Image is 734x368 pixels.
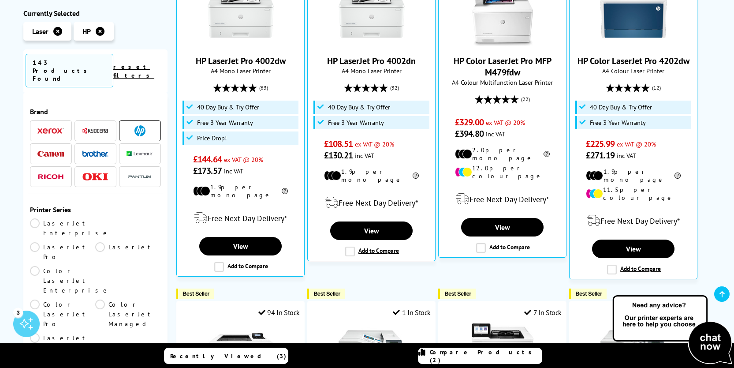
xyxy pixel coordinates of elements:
[592,240,674,258] a: View
[590,119,646,126] span: Free 3 Year Warranty
[193,165,222,176] span: £173.57
[197,104,259,111] span: 40 Day Buy & Try Offer
[23,9,168,18] div: Currently Selected
[82,148,108,159] a: Brother
[418,348,542,364] a: Compare Products (2)
[393,308,431,317] div: 1 In Stock
[330,222,412,240] a: View
[82,125,108,136] a: Kyocera
[259,79,268,96] span: (63)
[196,55,286,67] a: HP LaserJet Pro 4002dw
[82,27,91,36] span: HP
[208,39,274,48] a: HP LaserJet Pro 4002dw
[521,91,530,108] span: (22)
[455,164,550,180] li: 12.0p per colour page
[578,55,689,67] a: HP Color LaserJet Pro 4202dw
[82,173,108,180] img: OKI
[455,146,550,162] li: 2.0p per mono page
[95,300,161,329] a: Color LaserJet Managed
[37,174,64,179] img: Ricoh
[181,206,300,230] div: modal_delivery
[590,104,652,111] span: 40 Day Buy & Try Offer
[443,187,562,211] div: modal_delivery
[476,243,530,253] label: Add to Compare
[574,208,693,233] div: modal_delivery
[258,308,300,317] div: 94 In Stock
[355,140,394,148] span: ex VAT @ 20%
[328,104,390,111] span: 40 Day Buy & Try Offer
[37,148,64,159] a: Canon
[444,290,471,297] span: Best Seller
[600,39,667,48] a: HP Color LaserJet Pro 4202dw
[127,125,153,136] a: HP
[328,119,384,126] span: Free 3 Year Warranty
[214,262,268,272] label: Add to Compare
[611,294,734,366] img: Open Live Chat window
[82,128,108,134] img: Kyocera
[197,119,253,126] span: Free 3 Year Warranty
[438,289,476,299] button: Best Seller
[307,289,345,299] button: Best Seller
[26,54,114,87] span: 143 Products Found
[193,183,288,199] li: 1.9p per mono page
[30,333,96,353] a: LaserJet Managed
[193,154,222,165] span: £144.64
[170,352,287,360] span: Recently Viewed (3)
[30,242,96,262] a: LaserJet Pro
[586,150,615,161] span: £271.19
[443,78,562,86] span: A4 Colour Multifunction Laser Printer
[37,151,64,157] img: Canon
[183,290,209,297] span: Best Seller
[575,290,602,297] span: Best Seller
[324,168,419,184] li: 1.9p per mono page
[224,155,263,164] span: ex VAT @ 20%
[355,151,374,160] span: inc VAT
[199,237,281,255] a: View
[345,247,399,256] label: Add to Compare
[37,171,64,182] a: Ricoh
[324,138,353,150] span: £108.51
[37,125,64,136] a: Xerox
[127,171,153,182] a: Pantum
[134,125,145,136] img: HP
[454,55,551,78] a: HP Color LaserJet Pro MFP M479fdw
[524,308,562,317] div: 7 In Stock
[32,27,48,36] span: Laser
[586,138,615,150] span: £225.99
[586,186,681,202] li: 11.5p per colour page
[95,242,161,262] a: LaserJet
[569,289,607,299] button: Best Seller
[181,67,300,75] span: A4 Mono Laser Printer
[617,151,636,160] span: inc VAT
[37,128,64,134] img: Xerox
[113,63,154,79] a: reset filters
[82,171,108,182] a: OKI
[127,148,153,159] a: Lexmark
[224,167,243,175] span: inc VAT
[455,128,484,139] span: £394.80
[30,107,161,116] span: Brand
[82,150,108,157] img: Brother
[486,130,505,138] span: inc VAT
[486,118,525,127] span: ex VAT @ 20%
[607,265,661,274] label: Add to Compare
[652,79,661,96] span: (12)
[197,135,227,142] span: Price Drop!
[469,39,536,48] a: HP Color LaserJet Pro MFP M479fdw
[461,218,543,237] a: View
[390,79,399,96] span: (32)
[127,151,153,157] img: Lexmark
[327,55,416,67] a: HP LaserJet Pro 4002dn
[339,39,405,48] a: HP LaserJet Pro 4002dn
[30,266,110,295] a: Color LaserJet Enterprise
[313,290,340,297] span: Best Seller
[164,348,288,364] a: Recently Viewed (3)
[324,150,353,161] span: £130.21
[586,168,681,184] li: 1.9p per mono page
[13,308,23,317] div: 3
[312,67,431,75] span: A4 Mono Laser Printer
[455,116,484,128] span: £329.00
[30,218,110,238] a: LaserJet Enterprise
[30,205,161,214] span: Printer Series
[574,67,693,75] span: A4 Colour Laser Printer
